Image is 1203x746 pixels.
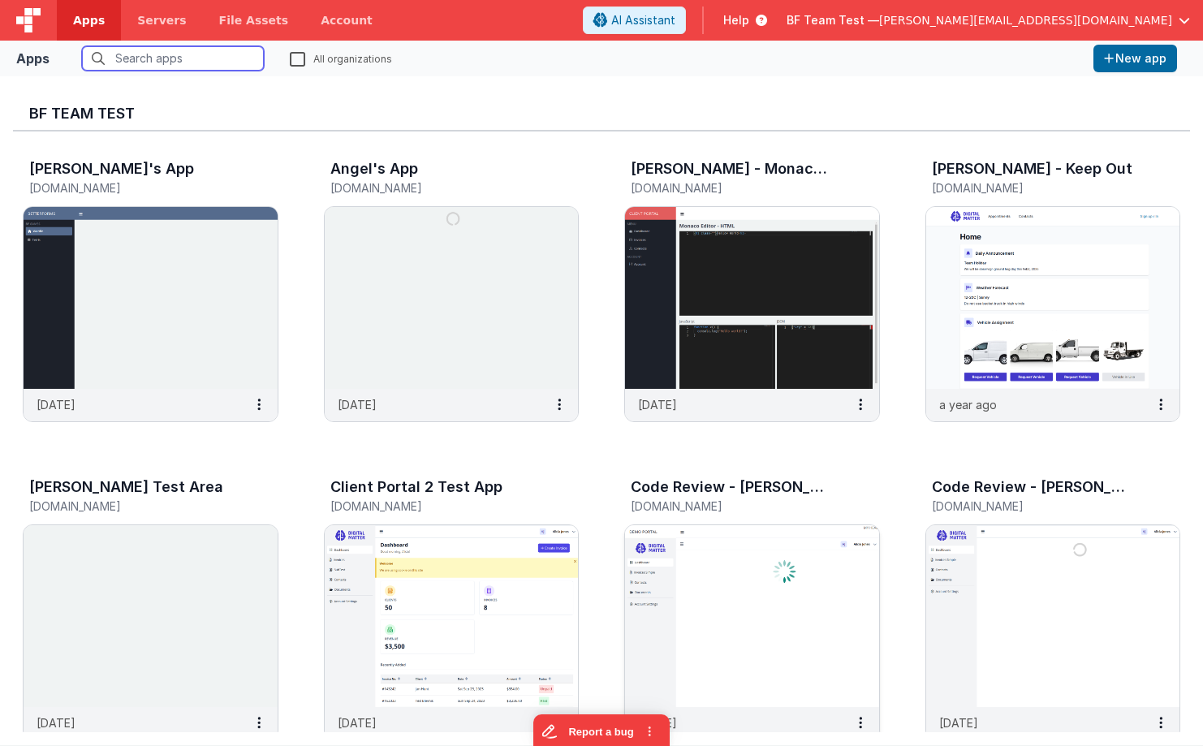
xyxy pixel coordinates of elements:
p: [DATE] [338,714,377,731]
span: BF Team Test — [787,12,879,28]
span: File Assets [219,12,289,28]
div: Apps [16,49,50,68]
h5: [DOMAIN_NAME] [932,182,1140,194]
p: [DATE] [338,396,377,413]
h3: [PERSON_NAME] Test Area [29,479,223,495]
h3: Angel's App [330,161,418,177]
span: Servers [137,12,186,28]
h5: [DOMAIN_NAME] [330,182,539,194]
h3: Code Review - [PERSON_NAME] [631,479,834,495]
h3: Client Portal 2 Test App [330,479,502,495]
h5: [DOMAIN_NAME] [330,500,539,512]
h3: BF Team Test [29,106,1174,122]
span: [PERSON_NAME][EMAIL_ADDRESS][DOMAIN_NAME] [879,12,1172,28]
button: BF Team Test — [PERSON_NAME][EMAIL_ADDRESS][DOMAIN_NAME] [787,12,1190,28]
h5: [DOMAIN_NAME] [631,182,839,194]
p: [DATE] [638,396,677,413]
h3: [PERSON_NAME] - Keep Out [932,161,1132,177]
p: [DATE] [37,714,75,731]
input: Search apps [82,46,264,71]
p: a year ago [939,396,997,413]
p: [DATE] [939,714,978,731]
h3: [PERSON_NAME] - Monaco Editor Test [631,161,834,177]
label: All organizations [290,50,392,66]
span: AI Assistant [611,12,675,28]
h5: [DOMAIN_NAME] [932,500,1140,512]
h3: Code Review - [PERSON_NAME] [932,479,1136,495]
h5: [DOMAIN_NAME] [29,500,238,512]
h5: [DOMAIN_NAME] [631,500,839,512]
h3: [PERSON_NAME]'s App [29,161,194,177]
h5: [DOMAIN_NAME] [29,182,238,194]
button: AI Assistant [583,6,686,34]
span: Help [723,12,749,28]
button: New app [1093,45,1177,72]
p: [DATE] [37,396,75,413]
span: Apps [73,12,105,28]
